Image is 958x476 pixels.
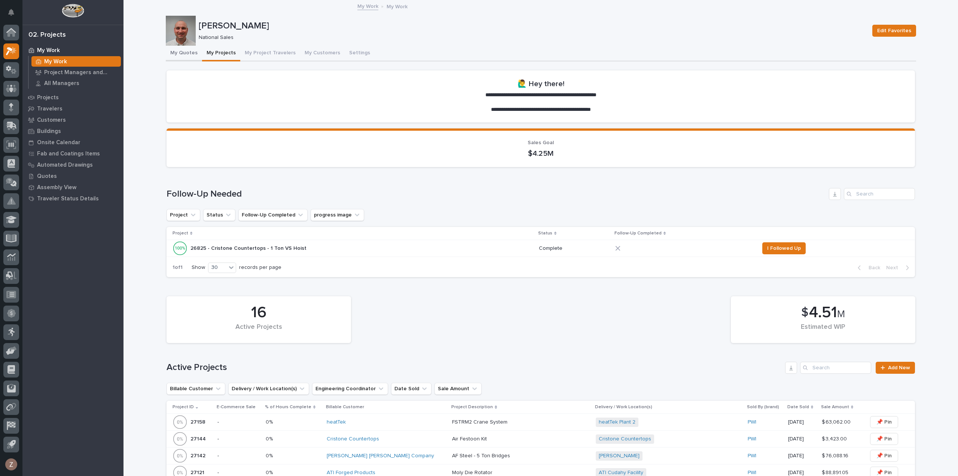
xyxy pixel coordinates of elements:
a: ATI Forged Products [327,470,375,476]
button: Project [167,209,200,221]
p: Travelers [37,106,62,112]
tr: 2714427144 -0%0% Cristone Countertops Air Festoon KitAir Festoon Kit Cristone Countertops PWI [DA... [167,431,915,448]
p: records per page [239,264,281,271]
p: Status [538,229,552,237]
p: 1 of 1 [167,258,189,277]
a: Travelers [22,103,123,114]
p: Moly Die Rotator [452,468,494,476]
button: Status [203,209,235,221]
p: My Work [387,2,408,10]
a: [PERSON_NAME] [599,453,640,459]
span: 📌 Pin [876,451,892,460]
span: M [837,309,845,319]
p: Buildings [37,128,61,135]
a: [PERSON_NAME] [PERSON_NAME] Company [327,453,434,459]
button: Sale Amount [434,383,482,395]
input: Search [800,362,871,374]
p: Complete [539,245,609,252]
a: All Managers [29,78,123,88]
div: 30 [208,264,226,272]
input: Search [844,188,915,200]
p: 27144 [190,434,207,442]
p: 26825 - Cristone Countertops - 1 Ton VS Hoist [190,244,308,252]
p: Billable Customer [326,403,364,411]
a: heatTek [327,419,346,425]
p: Follow-Up Completed [614,229,662,237]
button: Edit Favorites [872,25,916,37]
p: [DATE] [788,419,816,425]
button: Next [883,264,915,271]
p: $ 63,062.00 [822,418,852,425]
span: 📌 Pin [876,434,892,443]
button: 📌 Pin [870,416,898,428]
span: $ [801,306,808,320]
p: 27158 [190,418,207,425]
a: Buildings [22,125,123,137]
a: Cristone Countertops [327,436,379,442]
button: 📌 Pin [870,450,898,462]
p: Project ID [173,403,194,411]
p: $4.25M [176,149,906,158]
span: Next [886,264,903,271]
p: [DATE] [788,436,816,442]
a: ATI Cudahy Facility [599,470,643,476]
p: % of Hours Complete [265,403,311,411]
a: Onsite Calendar [22,137,123,148]
p: Show [192,264,205,271]
img: Workspace Logo [62,4,84,18]
p: Assembly View [37,184,76,191]
p: [PERSON_NAME] [199,21,866,31]
button: I Followed Up [762,242,806,254]
p: Sale Amount [821,403,849,411]
p: - [217,419,259,425]
button: Notifications [3,4,19,20]
a: Fab and Coatings Items [22,148,123,159]
a: Project Managers and Engineers [29,67,123,78]
p: 0% [266,434,274,442]
p: Projects [37,94,59,101]
a: PWI [748,419,756,425]
div: 16 [179,303,338,322]
p: AF Steel - 5 Ton Bridges [452,451,512,459]
tr: 2715827158 -0%0% heatTek FSTRM2 Crane SystemFSTRM2 Crane System heatTek Plant 2 PWI [DATE]$ 63,06... [167,414,915,431]
p: Project Managers and Engineers [44,69,118,76]
p: Sold By (brand) [747,403,779,411]
p: Onsite Calendar [37,139,80,146]
span: 4.51 [809,305,837,321]
p: All Managers [44,80,79,87]
a: Assembly View [22,182,123,193]
a: My Work [29,56,123,67]
p: My Work [37,47,60,54]
a: PWI [748,453,756,459]
button: My Customers [300,46,345,61]
h2: 🙋‍♂️ Hey there! [518,79,564,88]
button: users-avatar [3,457,19,472]
span: Sales Goal [528,140,554,145]
p: Customers [37,117,66,124]
p: FSTRM2 Crane System [452,418,509,425]
span: Edit Favorites [877,26,911,35]
h1: Follow-Up Needed [167,189,826,200]
button: My Project Travelers [240,46,300,61]
p: 0% [266,451,274,459]
p: E-Commerce Sale [217,403,256,411]
p: 27142 [190,451,207,459]
h1: Active Projects [167,362,782,373]
p: [DATE] [788,453,816,459]
div: Active Projects [179,323,338,339]
p: Automated Drawings [37,162,93,169]
button: My Quotes [166,46,202,61]
p: 27121 [190,468,206,476]
a: Projects [22,92,123,103]
a: Quotes [22,170,123,182]
span: I Followed Up [767,244,801,253]
a: My Work [22,45,123,56]
a: Cristone Countertops [599,436,651,442]
p: Traveler Status Details [37,195,99,202]
p: National Sales [199,34,863,41]
button: My Projects [202,46,240,61]
div: Notifications [9,9,19,21]
div: Estimated WIP [744,323,903,339]
span: Add New [888,365,910,370]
